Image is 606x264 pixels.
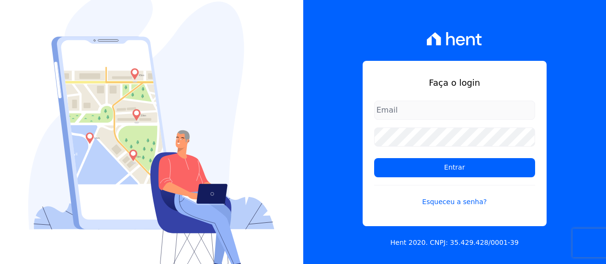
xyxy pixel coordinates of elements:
[390,238,519,248] p: Hent 2020. CNPJ: 35.429.428/0001-39
[374,185,535,207] a: Esqueceu a senha?
[374,76,535,89] h1: Faça o login
[374,101,535,120] input: Email
[374,158,535,177] input: Entrar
